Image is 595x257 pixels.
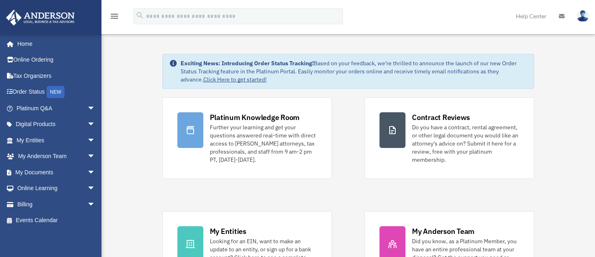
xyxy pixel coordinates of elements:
[203,76,267,83] a: Click Here to get started!
[210,123,317,164] div: Further your learning and get your questions answered real-time with direct access to [PERSON_NAM...
[412,123,519,164] div: Do you have a contract, rental agreement, or other legal document you would like an attorney's ad...
[87,148,103,165] span: arrow_drop_down
[6,68,108,84] a: Tax Organizers
[6,212,108,229] a: Events Calendar
[87,196,103,213] span: arrow_drop_down
[6,148,108,165] a: My Anderson Teamarrow_drop_down
[364,97,534,179] a: Contract Reviews Do you have a contract, rental agreement, or other legal document you would like...
[412,226,474,236] div: My Anderson Team
[6,84,108,101] a: Order StatusNEW
[110,14,119,21] a: menu
[110,11,119,21] i: menu
[210,226,246,236] div: My Entities
[210,112,300,122] div: Platinum Knowledge Room
[6,100,108,116] a: Platinum Q&Aarrow_drop_down
[87,180,103,197] span: arrow_drop_down
[6,180,108,197] a: Online Learningarrow_drop_down
[4,10,77,26] img: Anderson Advisors Platinum Portal
[87,100,103,117] span: arrow_drop_down
[412,112,470,122] div: Contract Reviews
[577,10,589,22] img: User Pic
[6,132,108,148] a: My Entitiesarrow_drop_down
[136,11,144,20] i: search
[181,60,314,67] strong: Exciting News: Introducing Order Status Tracking!
[47,86,65,98] div: NEW
[6,196,108,212] a: Billingarrow_drop_down
[181,59,528,84] div: Based on your feedback, we're thrilled to announce the launch of our new Order Status Tracking fe...
[162,97,332,179] a: Platinum Knowledge Room Further your learning and get your questions answered real-time with dire...
[87,164,103,181] span: arrow_drop_down
[6,52,108,68] a: Online Ordering
[6,116,108,133] a: Digital Productsarrow_drop_down
[87,116,103,133] span: arrow_drop_down
[6,164,108,180] a: My Documentsarrow_drop_down
[6,36,103,52] a: Home
[87,132,103,149] span: arrow_drop_down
